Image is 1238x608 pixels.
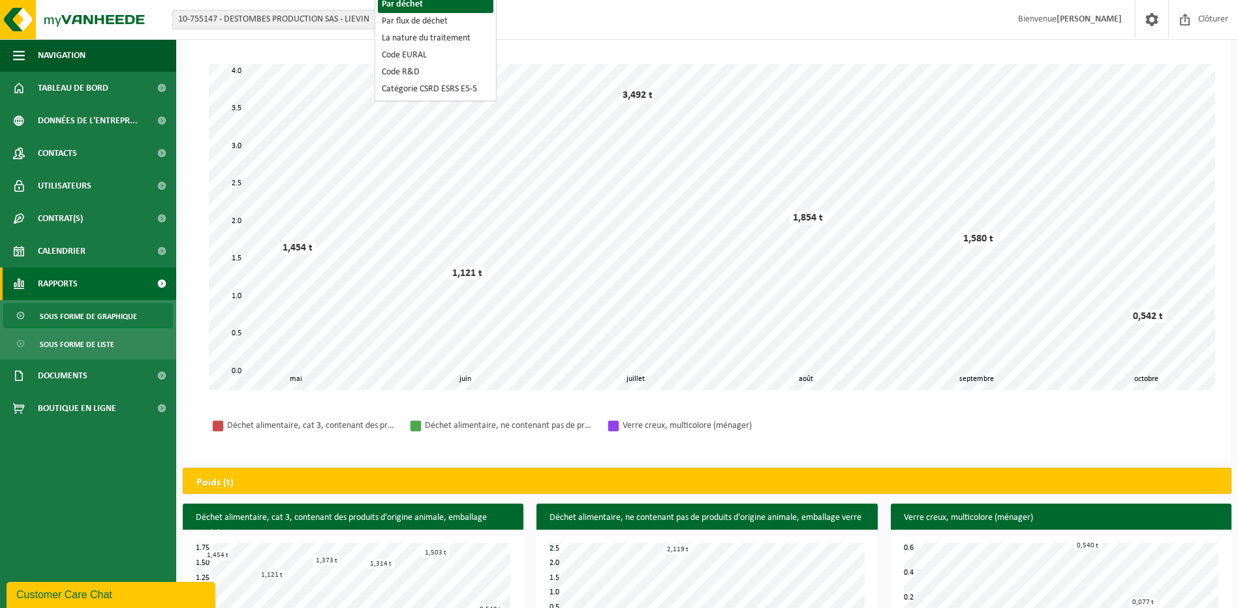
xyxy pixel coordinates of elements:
span: 10-755147 - DESTOMBES PRODUCTION SAS - LIEVIN [172,10,392,29]
span: Boutique en ligne [38,392,116,425]
h2: Poids (t) [183,468,247,497]
span: Calendrier [38,235,85,267]
div: 1,373 t [313,556,341,566]
li: La nature du traitement [378,30,493,47]
div: 0,542 t [1130,310,1166,323]
h3: Déchet alimentaire, cat 3, contenant des produits d'origine animale, emballage synthétique [183,504,523,548]
span: Navigation [38,39,85,72]
li: Code R&D [378,64,493,81]
strong: [PERSON_NAME] [1057,14,1122,24]
div: 1,121 t [449,267,486,280]
div: Verre creux, multicolore (ménager) [623,418,792,434]
div: 0,077 t [1129,598,1157,607]
h3: Déchet alimentaire, ne contenant pas de produits d'origine animale, emballage verre [536,504,877,532]
li: Catégorie CSRD ESRS E5-5 [378,81,493,98]
span: Sous forme de liste [40,332,114,357]
span: Utilisateurs [38,170,91,202]
span: Rapports [38,267,78,300]
div: 2,119 t [664,545,692,555]
div: 1,121 t [258,570,286,580]
div: 1,503 t [422,548,450,558]
div: 1,580 t [960,232,997,245]
span: Contrat(s) [38,202,83,235]
h3: Verre creux, multicolore (ménager) [891,504,1231,532]
a: Sous forme de graphique [3,303,173,328]
li: Par flux de déchet [378,13,493,30]
span: Tableau de bord [38,72,108,104]
iframe: chat widget [7,579,218,608]
span: 10-755147 - DESTOMBES PRODUCTION SAS - LIEVIN [173,10,391,29]
div: Déchet alimentaire, ne contenant pas de produits d'origine animale, emballage verre [425,418,595,434]
div: Déchet alimentaire, cat 3, contenant des produits d'origine animale, emballage synthétique [227,418,397,434]
div: 1,454 t [204,551,232,560]
div: 1,454 t [279,241,316,254]
span: Sous forme de graphique [40,304,137,329]
div: 0,540 t [1074,541,1102,551]
a: Sous forme de liste [3,331,173,356]
div: 3,492 t [619,89,656,102]
div: 1,854 t [790,211,826,224]
span: Documents [38,359,87,392]
li: Code EURAL [378,47,493,64]
div: 1,314 t [367,559,395,569]
span: Données de l'entrepr... [38,104,138,137]
span: Contacts [38,137,77,170]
